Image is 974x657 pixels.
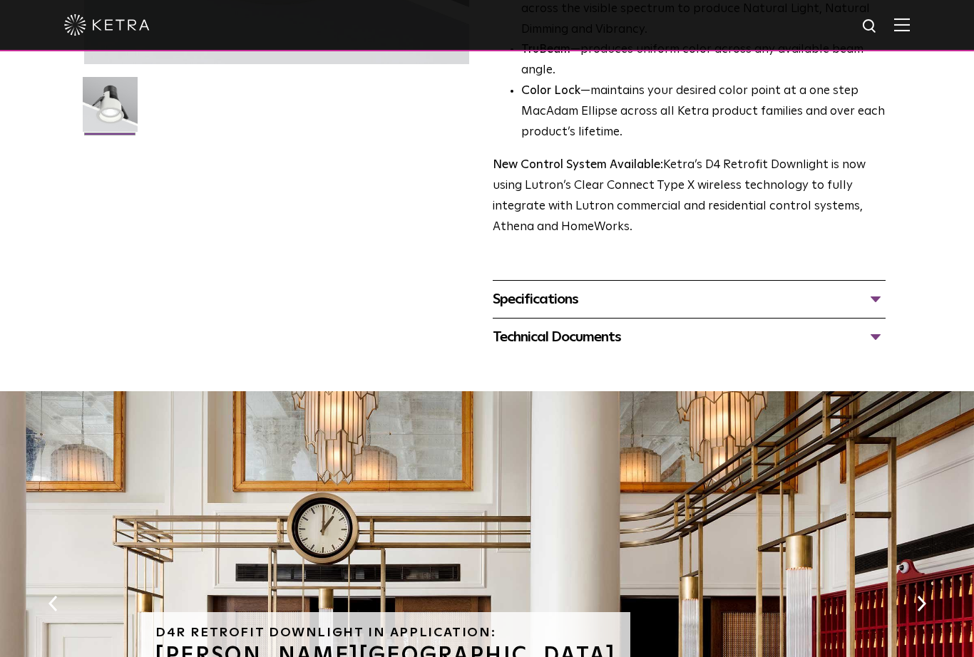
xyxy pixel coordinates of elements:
[493,155,886,238] p: Ketra’s D4 Retrofit Downlight is now using Lutron’s Clear Connect Type X wireless technology to f...
[521,40,886,81] li: —produces uniform color across any available beam angle.
[493,326,886,348] div: Technical Documents
[64,14,150,36] img: ketra-logo-2019-white
[155,626,616,639] h6: D4R Retrofit Downlight in Application:
[83,77,138,143] img: D4R Retrofit Downlight
[521,85,580,97] strong: Color Lock
[914,594,928,613] button: Next
[46,594,60,613] button: Previous
[521,81,886,143] li: —maintains your desired color point at a one step MacAdam Ellipse across all Ketra product famili...
[861,18,879,36] img: search icon
[493,159,663,171] strong: New Control System Available:
[493,288,886,311] div: Specifications
[894,18,910,31] img: Hamburger%20Nav.svg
